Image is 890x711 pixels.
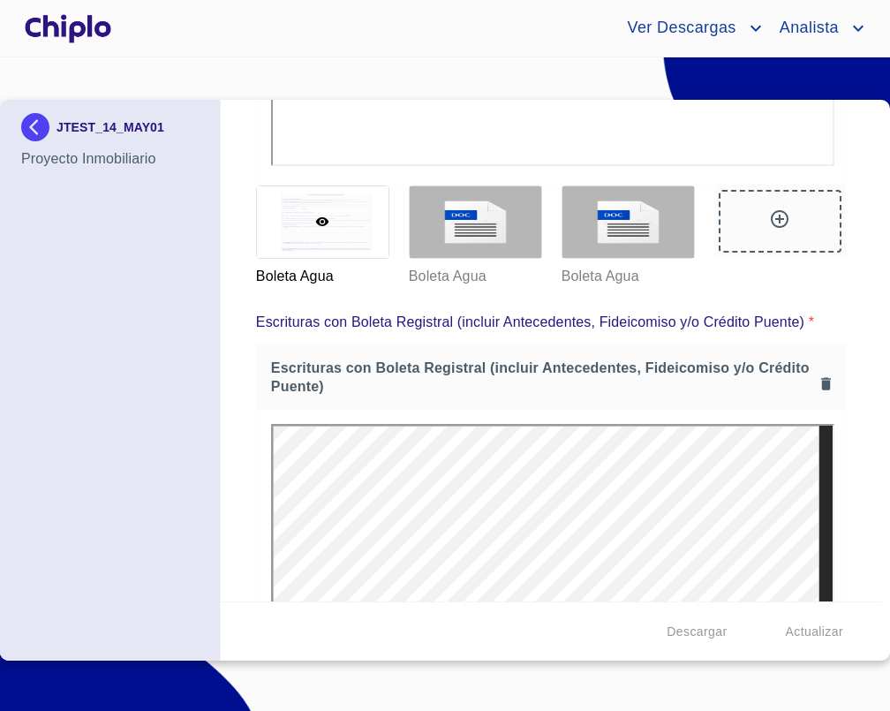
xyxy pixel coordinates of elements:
[256,259,388,287] p: Boleta Agua
[57,120,164,134] p: JTEST_14_MAY01
[786,621,843,643] span: Actualizar
[614,14,744,42] span: Ver Descargas
[766,14,848,42] span: Analista
[667,621,727,643] span: Descargar
[21,148,199,170] p: Proyecto Inmobiliario
[562,259,693,287] p: Boleta Agua
[766,14,869,42] button: account of current user
[660,616,734,648] button: Descargar
[21,113,199,148] div: JTEST_14_MAY01
[21,113,57,141] img: Docupass spot blue
[256,312,804,333] p: Escrituras con Boleta Registral (incluir Antecedentes, Fideicomiso y/o Crédito Puente)
[410,186,541,258] img: Boleta Agua
[271,359,814,397] span: Escrituras con Boleta Registral (incluir Antecedentes, Fideicomiso y/o Crédito Puente)
[409,259,540,287] p: Boleta Agua
[779,616,850,648] button: Actualizar
[614,14,766,42] button: account of current user
[562,186,694,258] img: Boleta Agua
